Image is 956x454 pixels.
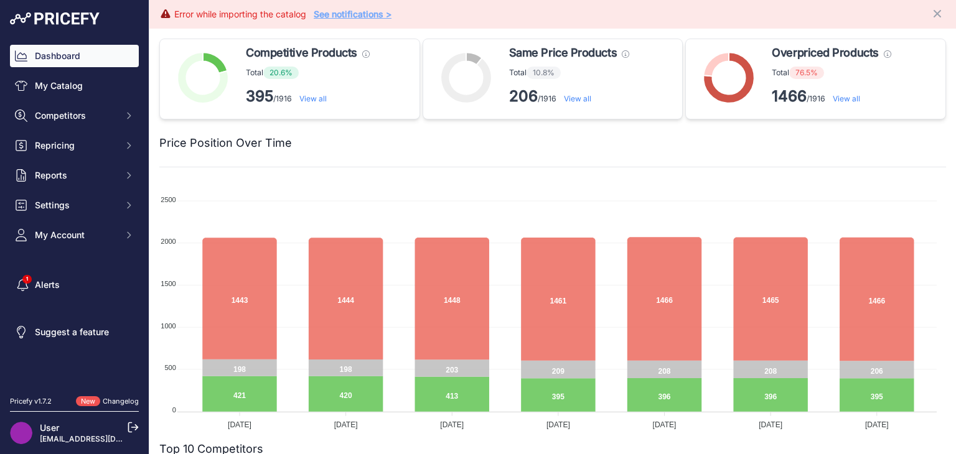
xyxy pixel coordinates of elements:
strong: 206 [509,87,538,105]
tspan: [DATE] [440,420,464,429]
tspan: 1000 [161,322,176,329]
a: [EMAIL_ADDRESS][DOMAIN_NAME] [40,434,170,443]
button: Close [931,5,946,20]
a: Changelog [103,397,139,405]
a: View all [299,94,327,103]
p: /1916 [246,86,370,106]
a: View all [564,94,591,103]
span: My Account [35,229,116,241]
span: Competitors [35,109,116,122]
span: New [76,396,100,407]
a: See notifications > [314,9,391,19]
button: Competitors [10,104,139,127]
button: Repricing [10,134,139,157]
span: Settings [35,199,116,211]
tspan: 2500 [161,195,176,203]
strong: 1466 [772,87,807,105]
span: Overpriced Products [772,44,878,62]
div: Error while importing the catalog [174,8,306,21]
tspan: [DATE] [334,420,358,429]
tspan: [DATE] [653,420,677,429]
span: 76.5% [789,67,824,79]
button: Settings [10,194,139,216]
div: Pricefy v1.7.2 [10,396,52,407]
a: Suggest a feature [10,321,139,343]
a: Alerts [10,274,139,296]
a: Dashboard [10,45,139,67]
tspan: [DATE] [759,420,782,429]
a: User [40,422,59,433]
button: Reports [10,164,139,187]
span: Competitive Products [246,44,357,62]
p: Total [246,67,370,79]
span: Repricing [35,139,116,152]
strong: 395 [246,87,273,105]
tspan: 1500 [161,280,176,287]
tspan: [DATE] [546,420,570,429]
p: Total [509,67,629,79]
button: My Account [10,224,139,246]
span: 10.8% [527,67,561,79]
h2: Price Position Over Time [159,134,292,152]
img: Pricefy Logo [10,12,100,25]
tspan: 0 [172,406,176,414]
a: View all [833,94,860,103]
span: Same Price Products [509,44,617,62]
tspan: 2000 [161,238,176,245]
p: /1916 [772,86,891,106]
p: /1916 [509,86,629,106]
span: 20.6% [263,67,299,79]
tspan: [DATE] [865,420,889,429]
a: My Catalog [10,75,139,97]
nav: Sidebar [10,45,139,381]
p: Total [772,67,891,79]
tspan: 500 [164,364,176,371]
span: Reports [35,169,116,182]
tspan: [DATE] [228,420,251,429]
